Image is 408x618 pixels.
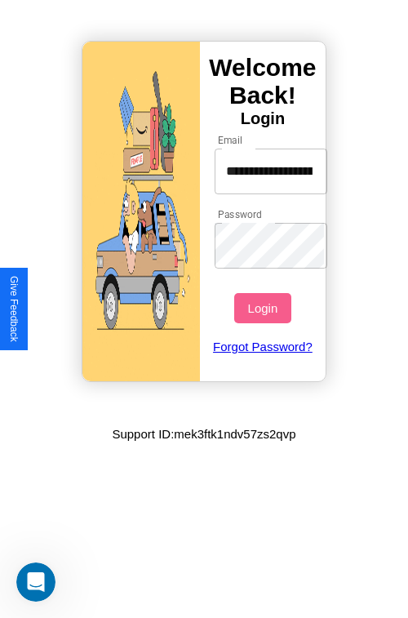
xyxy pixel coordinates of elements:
img: gif [82,42,200,381]
label: Password [218,207,261,221]
button: Login [234,293,290,323]
label: Email [218,133,243,147]
h3: Welcome Back! [200,54,326,109]
h4: Login [200,109,326,128]
iframe: Intercom live chat [16,562,55,602]
div: Give Feedback [8,276,20,342]
p: Support ID: mek3ftk1ndv57zs2qvp [112,423,295,445]
a: Forgot Password? [206,323,320,370]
